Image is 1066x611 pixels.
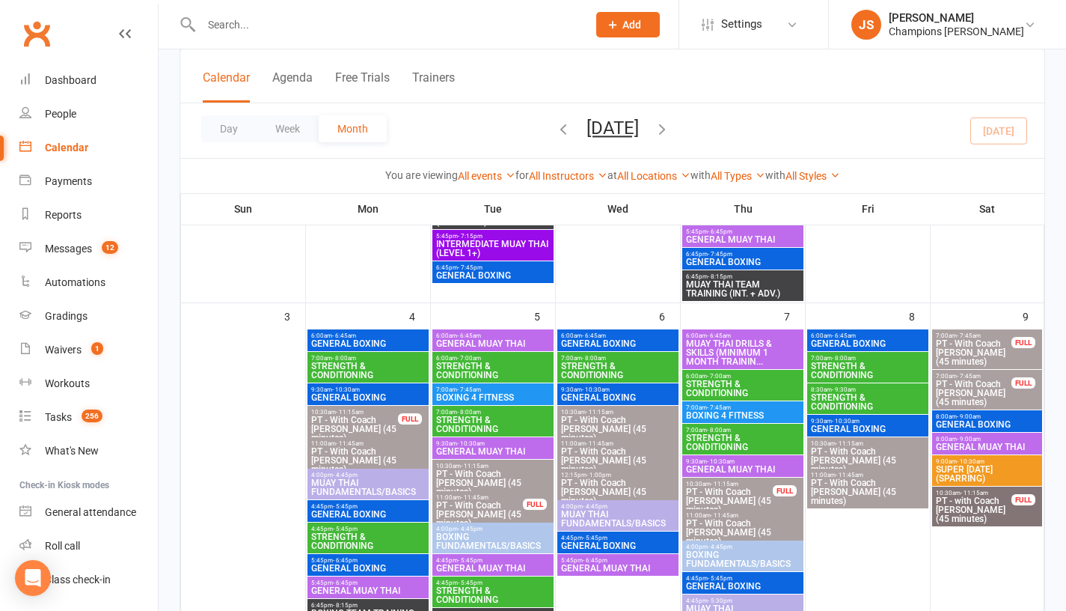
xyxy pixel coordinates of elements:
[310,602,426,609] span: 6:45pm
[685,512,800,519] span: 11:00am
[685,280,800,298] span: MUAY THAI TEAM TRAINING (INT. + ADV.)
[45,506,136,518] div: General attendance
[435,409,551,416] span: 7:00am
[707,458,735,465] span: - 10:30am
[19,64,158,97] a: Dashboard
[19,496,158,529] a: General attendance kiosk mode
[685,481,774,487] span: 10:30am
[306,193,431,225] th: Mon
[935,436,1039,443] span: 8:00am
[957,413,981,420] span: - 9:00am
[560,478,676,505] span: PT - With Coach [PERSON_NAME] (45 minutes)
[435,469,551,496] span: PT - With Coach [PERSON_NAME] (45 minutes)
[435,271,551,280] span: GENERAL BOXING
[333,602,358,609] span: - 8:15pm
[19,434,158,468] a: What's New
[685,228,800,235] span: 5:45pm
[45,445,99,457] div: What's New
[810,425,925,434] span: GENERAL BOXING
[310,409,399,416] span: 10:30am
[435,393,551,402] span: BOXING 4 FITNESS
[257,115,319,142] button: Week
[810,362,925,380] span: STRENGTH & CONDITIONING
[435,557,551,564] span: 4:45pm
[310,532,426,550] span: STRENGTH & CONDITIONING
[310,503,426,510] span: 4:45pm
[622,19,641,31] span: Add
[19,198,158,232] a: Reports
[332,332,356,339] span: - 6:45am
[457,355,481,362] span: - 7:00am
[431,193,556,225] th: Tue
[810,440,925,447] span: 10:30am
[310,564,426,573] span: GENERAL BOXING
[711,481,738,487] span: - 11:15am
[586,472,611,478] span: - 1:00pm
[412,70,455,103] button: Trainers
[810,355,925,362] span: 7:00am
[785,170,840,182] a: All Styles
[435,526,551,532] span: 4:00pm
[19,232,158,266] a: Messages 12
[19,97,158,131] a: People
[560,541,676,550] span: GENERAL BOXING
[685,373,800,380] span: 6:00am
[310,510,426,519] span: GENERAL BOXING
[457,386,481,393] span: - 7:45am
[685,258,800,267] span: GENERAL BOXING
[82,410,102,422] span: 256
[435,463,551,469] span: 10:30am
[560,393,676,402] span: GENERAL BOXING
[560,409,676,416] span: 10:30am
[935,373,1012,380] span: 7:00am
[832,355,856,362] span: - 8:00am
[935,332,1012,339] span: 7:00am
[708,273,732,280] span: - 8:15pm
[457,409,481,416] span: - 8:00am
[957,458,984,465] span: - 10:30am
[310,339,426,348] span: GENERAL BOXING
[935,380,1012,407] span: PT - With Coach [PERSON_NAME] (45 minutes)
[398,413,422,425] div: FULL
[385,169,458,181] strong: You are viewing
[909,303,930,328] div: 8
[310,526,426,532] span: 4:45pm
[458,233,483,240] span: - 7:15pm
[529,170,607,182] a: All Instructors
[458,526,483,532] span: - 4:45pm
[18,15,55,52] a: Clubworx
[957,373,981,380] span: - 7:45am
[435,416,551,434] span: STRENGTH & CONDITIONING
[435,386,551,393] span: 7:00am
[806,193,931,225] th: Fri
[707,404,731,411] span: - 7:45am
[310,478,426,496] span: MUAY THAI FUNDAMENTALS/BASICS
[810,332,925,339] span: 6:00am
[708,598,732,604] span: - 5:30pm
[685,235,800,244] span: GENERAL MUAY THAI
[310,557,426,564] span: 5:45pm
[19,300,158,333] a: Gradings
[685,427,800,434] span: 7:00am
[515,169,529,181] strong: for
[711,170,765,182] a: All Types
[889,25,1024,38] div: Champions [PERSON_NAME]
[458,170,515,182] a: All events
[435,240,551,258] span: INTERMEDIATE MUAY THAI (LEVEL 1+)
[707,427,731,434] span: - 8:00am
[45,175,92,187] div: Payments
[659,303,680,328] div: 6
[1011,377,1035,389] div: FULL
[685,404,800,411] span: 7:00am
[45,108,76,120] div: People
[435,580,551,586] span: 4:45pm
[708,228,732,235] span: - 6:45pm
[435,564,551,573] span: GENERAL MUAY THAI
[582,386,610,393] span: - 10:30am
[685,434,800,452] span: STRENGTH & CONDITIONING
[45,540,80,552] div: Roll call
[560,440,676,447] span: 11:00am
[810,478,925,505] span: PT - With Coach [PERSON_NAME] (45 minutes)
[45,74,97,86] div: Dashboard
[333,472,358,478] span: - 4:45pm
